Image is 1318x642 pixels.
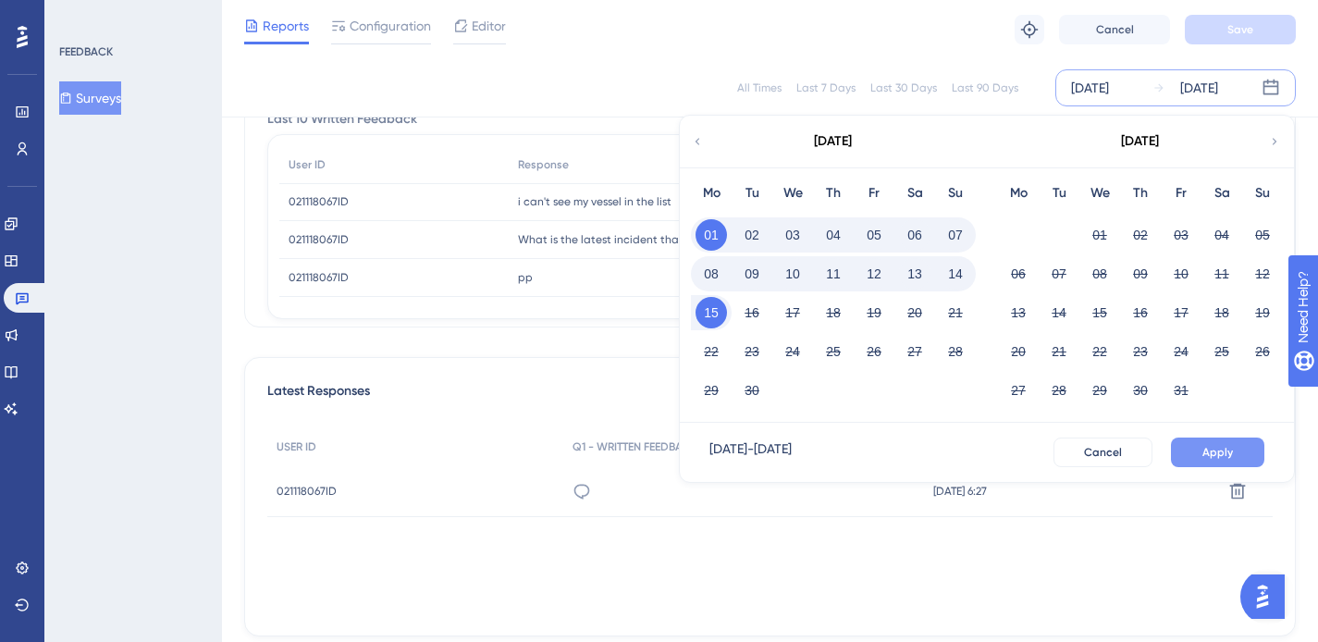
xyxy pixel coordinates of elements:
[518,194,671,209] span: i can't see my vessel in the list
[1084,445,1122,460] span: Cancel
[59,81,121,115] button: Surveys
[289,157,326,172] span: User ID
[736,297,768,328] button: 16
[696,258,727,290] button: 08
[573,439,697,454] span: Q1 - WRITTEN FEEDBACK
[696,219,727,251] button: 01
[777,219,808,251] button: 03
[1227,22,1253,37] span: Save
[1247,219,1278,251] button: 05
[737,80,782,95] div: All Times
[777,258,808,290] button: 10
[818,258,849,290] button: 11
[696,336,727,367] button: 22
[736,375,768,406] button: 30
[1165,336,1197,367] button: 24
[1240,569,1296,624] iframe: UserGuiding AI Assistant Launcher
[1084,219,1115,251] button: 01
[1059,15,1170,44] button: Cancel
[1206,219,1238,251] button: 04
[1125,375,1156,406] button: 30
[267,380,370,414] span: Latest Responses
[736,219,768,251] button: 02
[1084,336,1115,367] button: 22
[289,232,349,247] span: 021118067ID
[43,5,116,27] span: Need Help?
[818,336,849,367] button: 25
[1185,15,1296,44] button: Save
[1079,182,1120,204] div: We
[818,219,849,251] button: 04
[940,219,971,251] button: 07
[1121,130,1159,153] div: [DATE]
[1247,336,1278,367] button: 26
[1096,22,1134,37] span: Cancel
[1247,258,1278,290] button: 12
[1084,258,1115,290] button: 08
[813,182,854,204] div: Th
[1206,258,1238,290] button: 11
[777,336,808,367] button: 24
[1043,258,1075,290] button: 07
[1084,375,1115,406] button: 29
[1043,297,1075,328] button: 14
[858,336,890,367] button: 26
[858,219,890,251] button: 05
[263,15,309,37] span: Reports
[933,484,987,499] span: [DATE] 6:27
[1165,219,1197,251] button: 03
[1171,438,1264,467] button: Apply
[518,270,533,285] span: pp
[1125,297,1156,328] button: 16
[736,258,768,290] button: 09
[696,375,727,406] button: 29
[818,297,849,328] button: 18
[1003,336,1034,367] button: 20
[858,297,890,328] button: 19
[1003,375,1034,406] button: 27
[696,297,727,328] button: 15
[1043,336,1075,367] button: 21
[518,157,569,172] span: Response
[1202,445,1233,460] span: Apply
[1201,182,1242,204] div: Sa
[1247,297,1278,328] button: 19
[858,258,890,290] button: 12
[899,297,930,328] button: 20
[1071,77,1109,99] div: [DATE]
[1125,258,1156,290] button: 09
[998,182,1039,204] div: Mo
[289,194,349,209] span: 021118067ID
[935,182,976,204] div: Su
[899,258,930,290] button: 13
[1043,375,1075,406] button: 28
[1206,297,1238,328] button: 18
[1125,219,1156,251] button: 02
[289,270,349,285] span: 021118067ID
[59,44,113,59] div: FEEDBACK
[1165,297,1197,328] button: 17
[1206,336,1238,367] button: 25
[472,15,506,37] span: Editor
[796,80,856,95] div: Last 7 Days
[870,80,937,95] div: Last 30 Days
[1165,375,1197,406] button: 31
[1053,438,1152,467] button: Cancel
[899,219,930,251] button: 06
[691,182,732,204] div: Mo
[772,182,813,204] div: We
[518,232,723,247] span: What is the latest incident that is open
[267,108,417,130] span: Last 10 Written Feedback
[1165,258,1197,290] button: 10
[940,258,971,290] button: 14
[854,182,894,204] div: Fr
[1039,182,1079,204] div: Tu
[894,182,935,204] div: Sa
[732,182,772,204] div: Tu
[899,336,930,367] button: 27
[1180,77,1218,99] div: [DATE]
[940,297,971,328] button: 21
[777,297,808,328] button: 17
[1084,297,1115,328] button: 15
